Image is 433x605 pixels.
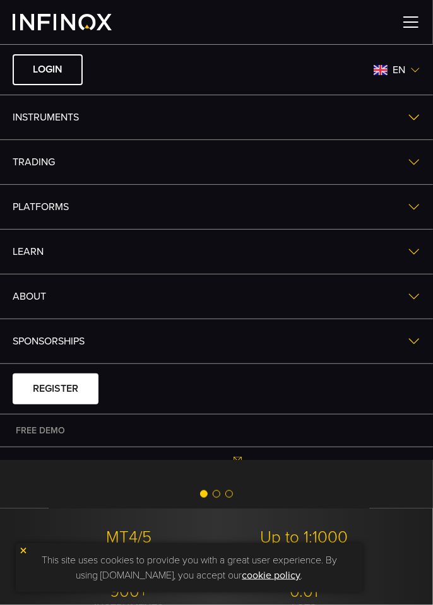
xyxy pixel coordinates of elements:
[13,373,98,404] a: REGISTER
[22,549,357,586] p: This site uses cookies to provide you with a great user experience. By using [DOMAIN_NAME], you a...
[200,490,208,498] span: Go to slide 1
[388,62,410,78] span: en
[222,527,387,548] p: Up to 1:1000
[13,457,73,470] a: IX PARTNERS
[19,546,28,555] img: yellow close icon
[76,457,126,470] a: IXO PRIME
[213,490,220,498] span: Go to slide 2
[242,569,301,582] a: cookie policy
[13,424,68,437] a: FREE DEMO
[129,457,242,470] a: JOIN OUR MAILING LIST
[47,527,212,548] p: MT4/5
[225,490,233,498] span: Go to slide 3
[13,54,83,85] a: LOGIN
